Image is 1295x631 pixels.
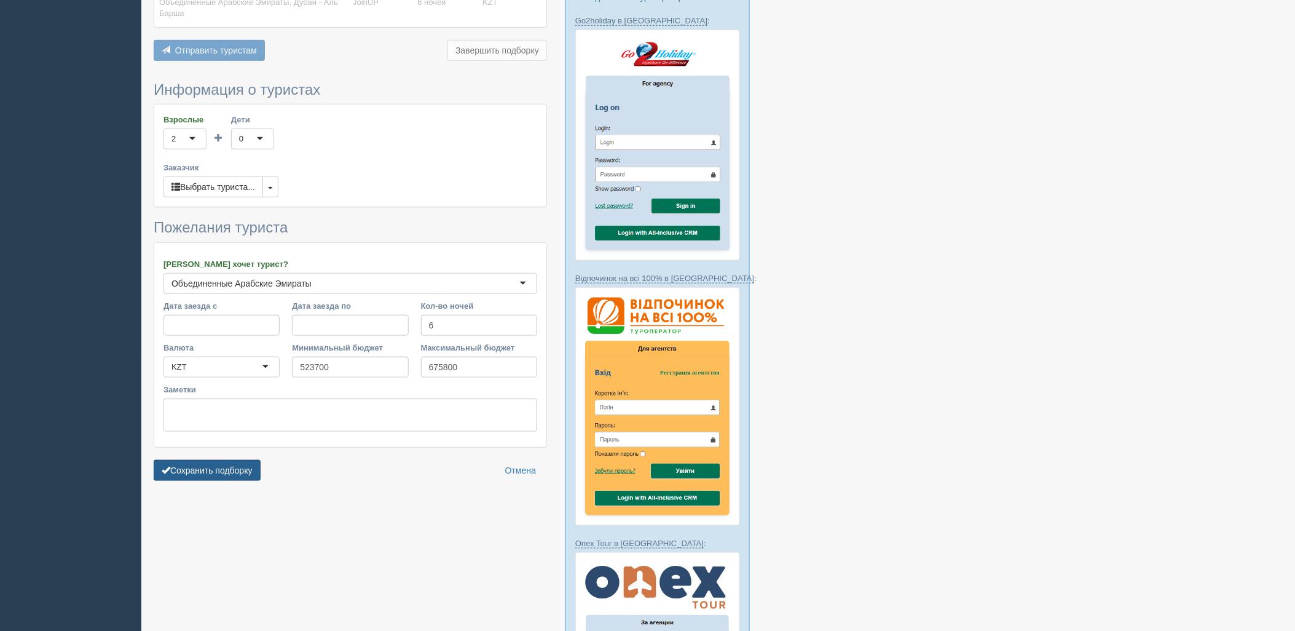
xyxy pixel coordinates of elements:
a: Відпочинок на всі 100% в [GEOGRAPHIC_DATA] [575,274,754,284]
div: 2 [171,133,176,145]
div: KZT [171,361,187,373]
label: Валюта [163,342,280,354]
p: : [575,15,740,26]
button: Выбрать туриста... [163,177,263,197]
label: Дата заезда с [163,300,280,312]
span: Отправить туристам [175,46,257,55]
button: Отправить туристам [154,40,265,61]
div: 0 [239,133,243,145]
button: Сохранить подборку [154,460,261,481]
div: Объединенные Арабские Эмираты [171,277,312,290]
p: : [575,272,740,284]
label: Кол-во ночей [421,300,537,312]
label: Минимальный бюджет [292,342,408,354]
span: Пожелания туриста [154,219,288,236]
label: Заказчик [163,162,537,173]
a: Отмена [497,460,544,481]
label: Дети [231,114,274,125]
input: 7-10 или 7,10,14 [421,315,537,336]
img: %D0%B2%D1%96%D0%B4%D0%BF%D0%BE%D1%87%D0%B8%D0%BD%D0%BE%D0%BA-%D0%BD%D0%B0-%D0%B2%D1%81%D1%96-100-... [575,287,740,526]
label: Дата заезда по [292,300,408,312]
button: Завершить подборку [447,40,547,61]
label: Максимальный бюджет [421,342,537,354]
a: Onex Tour в [GEOGRAPHIC_DATA] [575,539,704,549]
label: Взрослые [163,114,207,125]
label: [PERSON_NAME] хочет турист? [163,258,537,270]
a: Go2holiday в [GEOGRAPHIC_DATA] [575,16,707,26]
h3: Информация о туристах [154,82,547,98]
img: go2holiday-login-via-crm-for-travel-agents.png [575,30,740,260]
p: : [575,538,740,549]
label: Заметки [163,384,537,395]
